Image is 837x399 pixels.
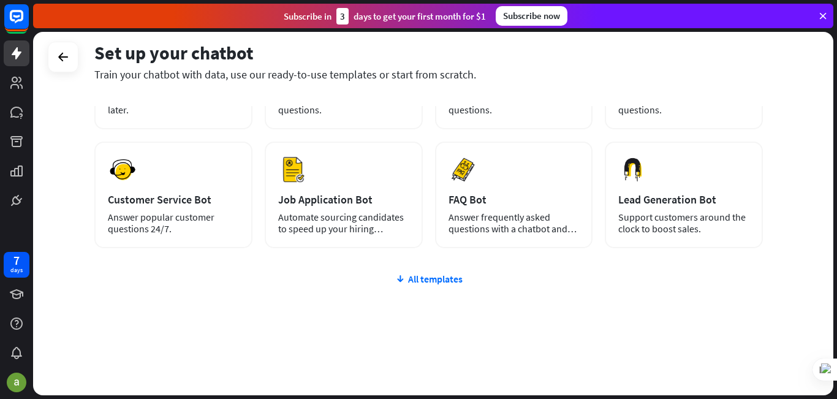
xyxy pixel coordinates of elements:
[94,67,763,82] div: Train your chatbot with data, use our ready-to-use templates or start from scratch.
[94,273,763,285] div: All templates
[10,266,23,275] div: days
[278,192,409,207] div: Job Application Bot
[618,211,749,235] div: Support customers around the clock to boost sales.
[10,5,47,42] button: Open LiveChat chat widget
[284,8,486,25] div: Subscribe in days to get your first month for $1
[496,6,567,26] div: Subscribe now
[108,211,239,235] div: Answer popular customer questions 24/7.
[618,192,749,207] div: Lead Generation Bot
[94,41,763,64] div: Set up your chatbot
[449,192,580,207] div: FAQ Bot
[13,255,20,266] div: 7
[336,8,349,25] div: 3
[278,211,409,235] div: Automate sourcing candidates to speed up your hiring process.
[4,252,29,278] a: 7 days
[449,211,580,235] div: Answer frequently asked questions with a chatbot and save your time.
[108,192,239,207] div: Customer Service Bot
